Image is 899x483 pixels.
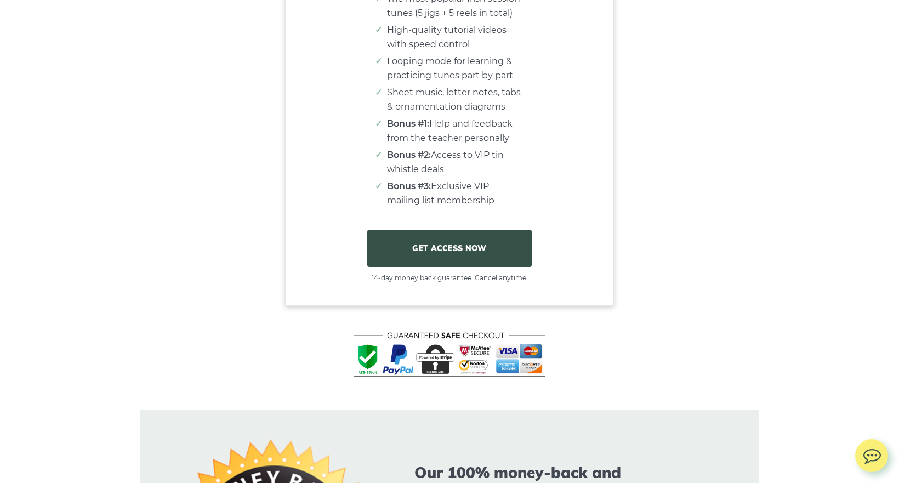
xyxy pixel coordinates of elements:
li: Access to VIP tin whistle deals [387,148,523,177]
img: Tin Whistle Course - Safe checkout [354,332,545,377]
strong: Bonus #1: [387,118,429,129]
img: chat.svg [855,439,888,467]
strong: Bonus #2: [387,150,431,160]
span: 14-day money back guarantee. Cancel anytime. [286,272,613,283]
li: Looping mode for learning & practicing tunes part by part [387,54,523,83]
li: Sheet music, letter notes, tabs & ornamentation diagrams [387,86,523,114]
a: GET ACCESS NOW [367,230,532,267]
strong: Bonus #3: [387,181,431,191]
li: Exclusive VIP mailing list membership [387,179,523,208]
li: Help and feedback from the teacher personally [387,117,523,145]
li: High-quality tutorial videos with speed control [387,23,523,52]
